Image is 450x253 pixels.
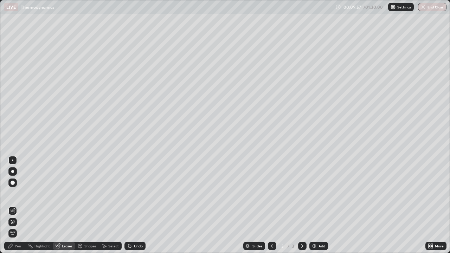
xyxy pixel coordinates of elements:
div: Pen [15,244,21,248]
div: Eraser [62,244,72,248]
p: LIVE [6,4,16,10]
button: End Class [418,3,446,11]
img: add-slide-button [311,243,317,249]
div: Add [319,244,325,248]
span: Erase all [9,231,17,235]
div: Highlight [34,244,50,248]
div: / [288,244,290,248]
div: More [435,244,444,248]
div: 3 [279,244,286,248]
p: Settings [397,5,411,9]
div: Shapes [84,244,96,248]
div: Undo [134,244,143,248]
p: Thermodynamics [21,4,54,10]
div: Slides [252,244,262,248]
div: 3 [291,243,295,249]
img: end-class-cross [420,4,426,10]
img: class-settings-icons [390,4,396,10]
div: Select [108,244,119,248]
